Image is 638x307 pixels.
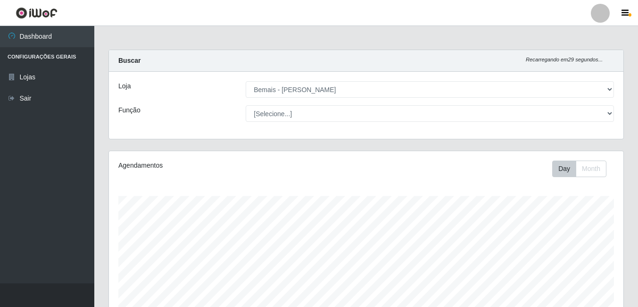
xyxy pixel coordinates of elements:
[118,161,316,171] div: Agendamentos
[118,105,141,115] label: Função
[552,161,614,177] div: Toolbar with button groups
[118,81,131,91] label: Loja
[526,57,603,62] i: Recarregando em 29 segundos...
[118,57,141,64] strong: Buscar
[16,7,58,19] img: CoreUI Logo
[552,161,606,177] div: First group
[552,161,576,177] button: Day
[576,161,606,177] button: Month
